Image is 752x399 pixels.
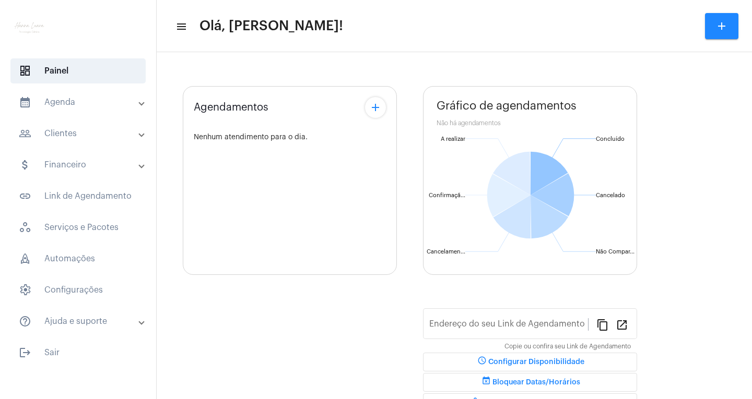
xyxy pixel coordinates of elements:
mat-icon: event_busy [480,376,492,389]
span: sidenav icon [19,65,31,77]
mat-panel-title: Clientes [19,127,139,140]
text: Concluído [596,136,625,142]
text: Cancelamen... [427,249,465,255]
span: Link de Agendamento [10,184,146,209]
mat-icon: open_in_new [616,318,628,331]
mat-icon: sidenav icon [19,159,31,171]
span: sidenav icon [19,284,31,296]
text: Não Compar... [596,249,634,255]
text: Confirmaçã... [429,192,465,199]
span: Automações [10,246,146,271]
span: sidenav icon [19,221,31,234]
span: Agendamentos [194,102,268,113]
mat-icon: sidenav icon [19,315,31,328]
mat-hint: Copie ou confira seu Link de Agendamento [504,343,631,350]
div: Nenhum atendimento para o dia. [194,134,386,141]
mat-icon: sidenav icon [175,20,186,33]
mat-panel-title: Agenda [19,96,139,108]
span: Serviços e Pacotes [10,215,146,240]
mat-expansion-panel-header: sidenav iconAgenda [6,90,156,115]
mat-panel-title: Ajuda e suporte [19,315,139,328]
span: Gráfico de agendamentos [437,100,577,112]
button: Bloquear Datas/Horários [423,373,637,392]
span: Sair [10,340,146,365]
button: Configurar Disponibilidade [423,353,637,371]
text: A realizar [441,136,465,142]
span: Olá, [PERSON_NAME]! [199,18,343,34]
mat-icon: sidenav icon [19,190,31,202]
mat-icon: add [369,101,382,114]
span: Painel [10,58,146,83]
mat-icon: sidenav icon [19,127,31,140]
mat-expansion-panel-header: sidenav iconClientes [6,121,156,146]
span: Bloquear Datas/Horários [480,379,580,386]
mat-expansion-panel-header: sidenav iconFinanceiro [6,152,156,177]
input: Link [429,321,588,331]
mat-icon: schedule [476,356,488,368]
span: Configurações [10,277,146,303]
mat-icon: add [715,20,728,32]
span: sidenav icon [19,252,31,265]
mat-expansion-panel-header: sidenav iconAjuda e suporte [6,309,156,334]
mat-panel-title: Financeiro [19,159,139,171]
img: f9e0517c-2aa2-1b6c-d26d-1c000eb5ca88.png [8,5,50,47]
mat-icon: sidenav icon [19,96,31,108]
text: Cancelado [596,192,625,198]
mat-icon: sidenav icon [19,346,31,359]
span: Configurar Disponibilidade [476,358,584,366]
mat-icon: content_copy [596,318,609,331]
